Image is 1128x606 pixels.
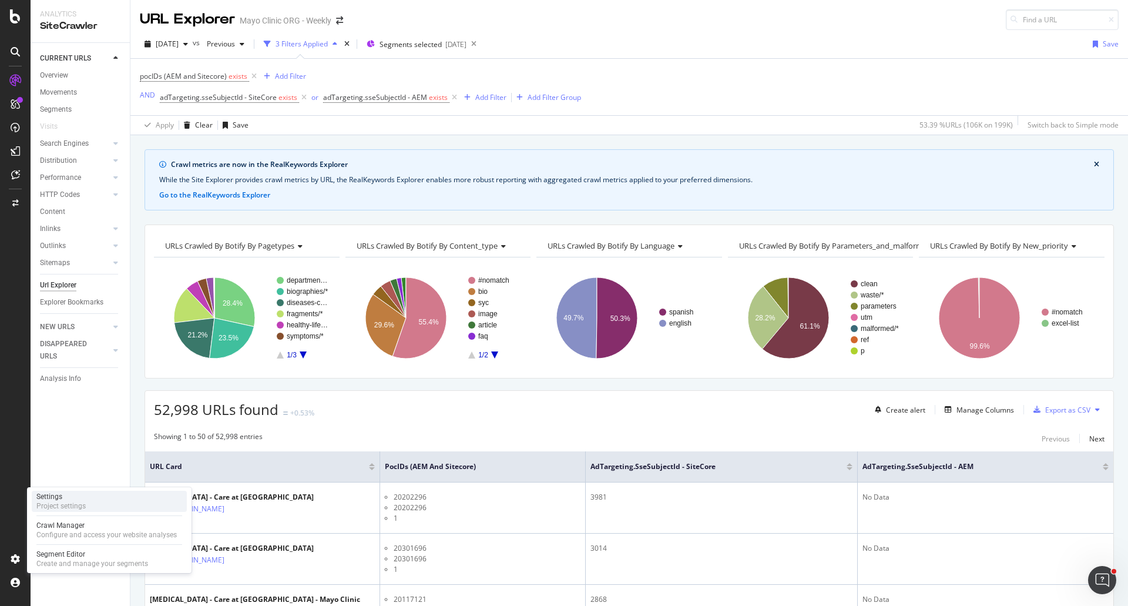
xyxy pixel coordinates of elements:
[755,314,775,322] text: 28.2%
[536,267,720,369] div: A chart.
[1052,319,1079,327] text: excel-list
[394,594,580,605] li: 20117121
[861,347,865,355] text: p
[737,236,966,255] h4: URLs Crawled By Botify By parameters_and_malformed_urls
[40,155,77,167] div: Distribution
[36,530,177,540] div: Configure and access your website analyses
[564,314,584,322] text: 49.7%
[548,240,674,251] span: URLs Crawled By Botify By language
[1052,308,1083,316] text: #nomatch
[154,267,338,369] svg: A chart.
[40,338,99,363] div: DISAPPEARED URLS
[140,89,155,101] button: AND
[195,120,213,130] div: Clear
[233,120,249,130] div: Save
[40,296,122,309] a: Explorer Bookmarks
[870,400,925,419] button: Create alert
[287,321,328,329] text: healthy-life…
[861,336,869,344] text: ref
[278,92,297,102] span: exists
[1091,157,1102,172] button: close banner
[229,71,247,81] span: exists
[40,373,81,385] div: Analysis Info
[32,520,187,541] a: Crawl ManagerConfigure and access your website analyses
[40,103,72,116] div: Segments
[1089,431,1104,446] button: Next
[259,35,342,53] button: 3 Filters Applied
[179,116,213,135] button: Clear
[545,236,711,255] h4: URLs Crawled By Botify By language
[40,138,89,150] div: Search Engines
[163,236,329,255] h4: URLs Crawled By Botify By pagetypes
[590,543,852,554] div: 3014
[32,548,187,570] a: Segment EditorCreate and manage your segments
[354,236,521,255] h4: URLs Crawled By Botify By content_type
[930,240,1068,251] span: URLs Crawled By Botify By new_priority
[40,223,61,235] div: Inlinks
[1023,116,1119,135] button: Switch back to Simple mode
[171,159,1094,170] div: Crawl metrics are now in the RealKeywords Explorer
[40,257,110,269] a: Sitemaps
[728,267,912,369] div: A chart.
[40,138,110,150] a: Search Engines
[861,313,872,322] text: utm
[478,299,489,307] text: syc
[394,554,580,564] li: 20301696
[862,492,1109,503] div: No Data
[374,321,394,329] text: 29.6%
[861,324,899,333] text: malformed/*
[36,550,148,559] div: Segment Editor
[610,314,630,323] text: 50.3%
[140,35,193,53] button: [DATE]
[394,564,580,575] li: 1
[886,405,925,415] div: Create alert
[478,351,488,359] text: 1/2
[150,543,314,554] div: [MEDICAL_DATA] - Care at [GEOGRAPHIC_DATA]
[150,594,360,605] div: [MEDICAL_DATA] - Care at [GEOGRAPHIC_DATA] - Mayo Clinic
[1042,431,1070,446] button: Previous
[40,321,110,333] a: NEW URLS
[669,319,691,327] text: english
[150,461,366,472] span: URL Card
[40,52,110,65] a: CURRENT URLS
[512,91,581,105] button: Add Filter Group
[362,35,466,53] button: Segments selected[DATE]
[165,240,294,251] span: URLs Crawled By Botify By pagetypes
[40,206,122,218] a: Content
[1088,566,1116,594] iframe: Intercom live chat
[40,52,91,65] div: CURRENT URLS
[40,189,110,201] a: HTTP Codes
[919,267,1103,369] svg: A chart.
[40,257,70,269] div: Sitemaps
[1089,434,1104,444] div: Next
[1028,120,1119,130] div: Switch back to Simple mode
[240,15,331,26] div: Mayo Clinic ORG - Weekly
[283,411,288,415] img: Equal
[345,267,529,369] svg: A chart.
[40,69,122,82] a: Overview
[32,491,187,512] a: SettingsProject settings
[40,120,69,133] a: Visits
[478,332,488,340] text: faq
[156,39,179,49] span: 2025 Oct. 8th
[418,318,438,326] text: 55.4%
[287,351,297,359] text: 1/3
[140,9,235,29] div: URL Explorer
[290,408,314,418] div: +0.53%
[40,223,110,235] a: Inlinks
[40,172,81,184] div: Performance
[40,296,103,309] div: Explorer Bookmarks
[800,322,820,330] text: 61.1%
[287,287,328,296] text: biographies/*
[1006,9,1119,30] input: Find a URL
[394,503,580,513] li: 20202296
[145,149,1114,210] div: info banner
[478,287,488,296] text: bio
[219,334,239,342] text: 23.5%
[739,240,948,251] span: URLs Crawled By Botify By parameters_and_malformed_urls
[40,172,110,184] a: Performance
[861,280,878,288] text: clean
[919,120,1013,130] div: 53.39 % URLs ( 106K on 199K )
[475,92,506,102] div: Add Filter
